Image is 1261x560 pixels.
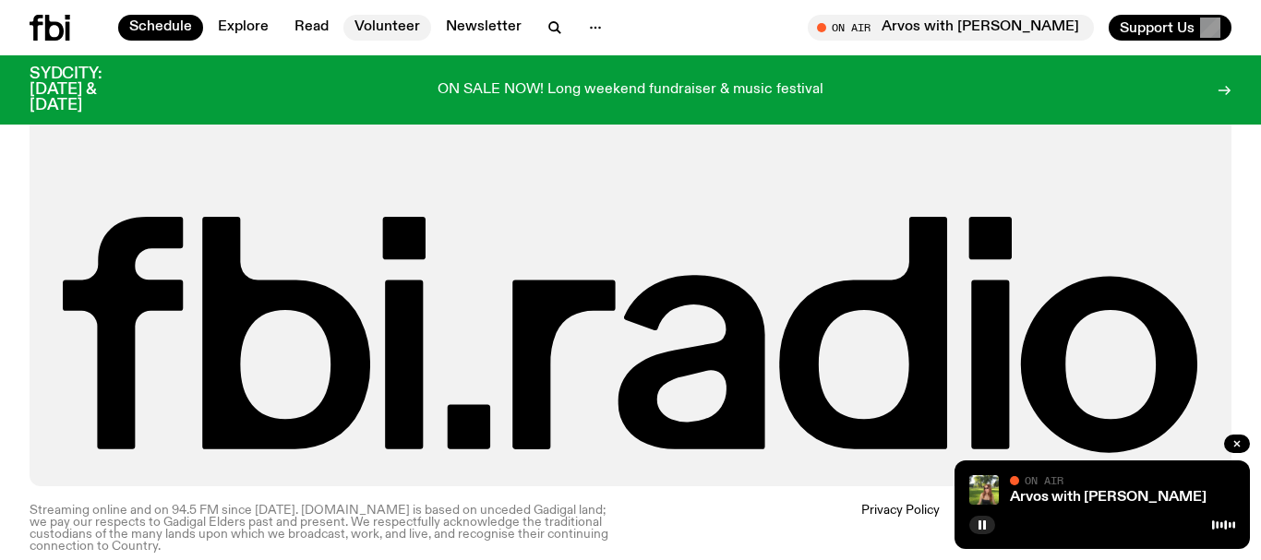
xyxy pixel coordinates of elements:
span: Support Us [1120,19,1195,36]
p: ON SALE NOW! Long weekend fundraiser & music festival [438,82,823,99]
a: Newsletter [435,15,533,41]
a: Volunteer [343,15,431,41]
a: Privacy Policy [861,505,940,554]
span: On Air [1025,474,1063,486]
h3: SYDCITY: [DATE] & [DATE] [30,66,148,113]
p: Streaming online and on 94.5 FM since [DATE]. [DOMAIN_NAME] is based on unceded Gadigal land; we ... [30,505,619,554]
a: Read [283,15,340,41]
img: Lizzie Bowles is sitting in a bright green field of grass, with dark sunglasses and a black top. ... [969,475,999,505]
button: On AirArvos with [PERSON_NAME] [808,15,1094,41]
a: Arvos with [PERSON_NAME] [1010,490,1207,505]
a: Explore [207,15,280,41]
a: Schedule [118,15,203,41]
button: Support Us [1109,15,1231,41]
